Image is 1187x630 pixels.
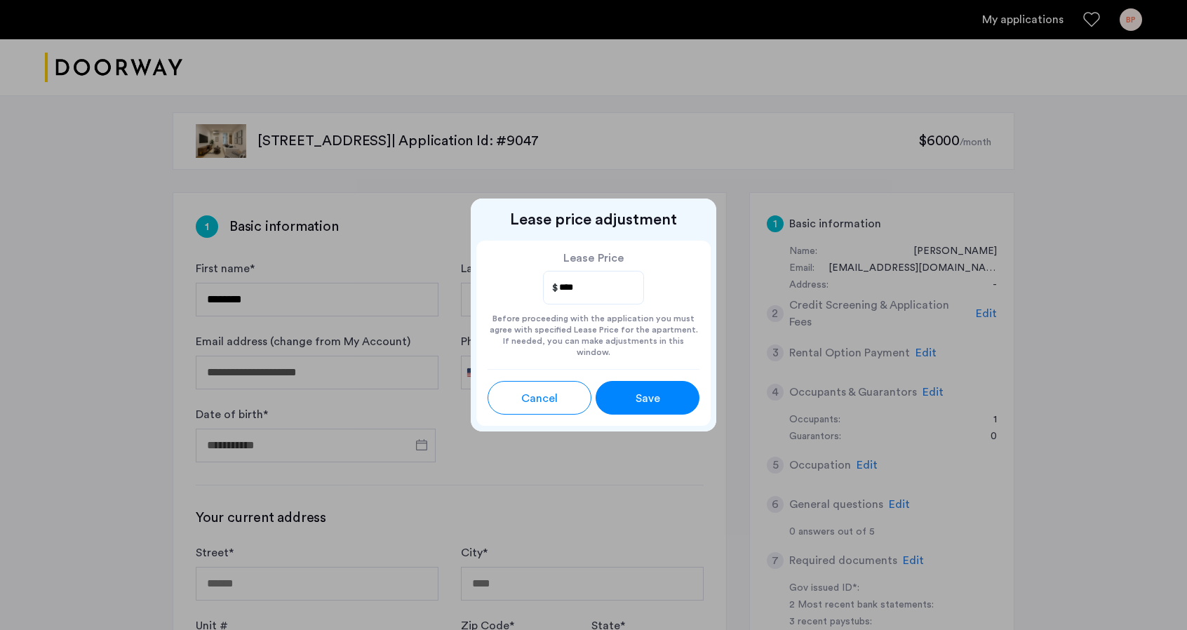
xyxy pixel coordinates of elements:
[488,304,699,358] div: Before proceeding with the application you must agree with specified Lease Price for the apartmen...
[596,381,699,415] button: button
[636,390,660,407] span: Save
[488,381,591,415] button: button
[521,390,558,407] span: Cancel
[476,210,711,229] h2: Lease price adjustment
[543,252,645,265] label: Lease Price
